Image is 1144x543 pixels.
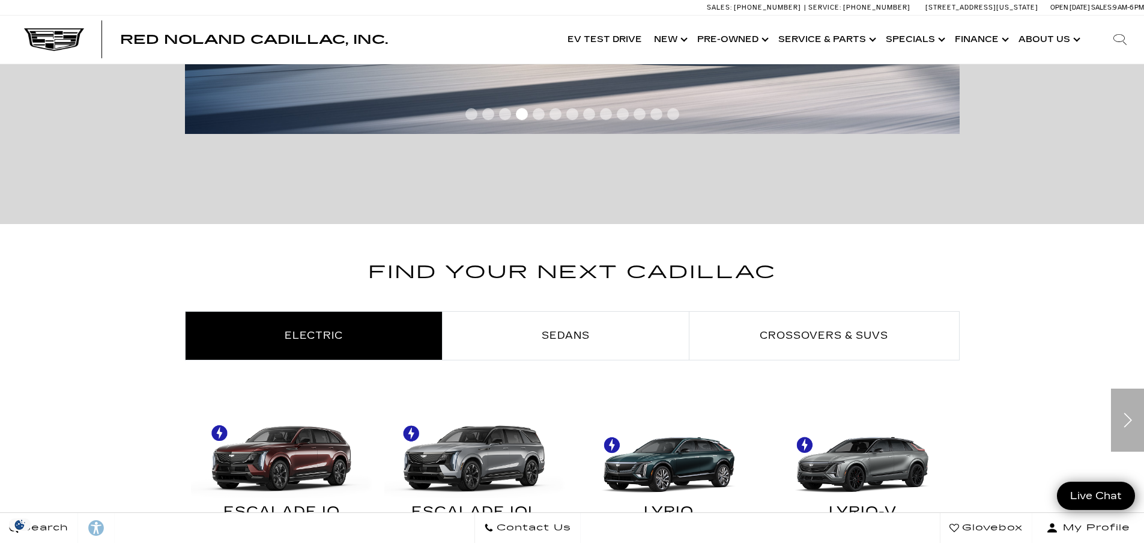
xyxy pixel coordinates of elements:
span: Go to slide 7 [566,108,578,120]
span: Crossovers & SUVs [760,330,888,341]
div: ESCALADE IQ [194,507,370,523]
a: New [648,16,691,64]
span: Go to slide 6 [549,108,561,120]
section: Click to Open Cookie Consent Modal [6,518,34,531]
span: Go to slide 11 [634,108,646,120]
span: Open [DATE] [1050,4,1090,11]
div: LYRIQ-V [775,507,951,523]
img: Cadillac Dark Logo with Cadillac White Text [24,28,84,51]
a: [STREET_ADDRESS][US_STATE] [925,4,1038,11]
a: LYRIQ-V LYRIQ-V [766,407,960,532]
button: Open user profile menu [1032,513,1144,543]
span: Electric [285,330,343,341]
a: Crossovers & SUVs [689,312,959,360]
a: ESCALADE IQ ESCALADE IQ [185,407,379,532]
img: ESCALADE IQL [384,407,566,498]
span: Service: [808,4,841,11]
div: ESCALADE IQL [387,507,563,523]
span: Go to slide 9 [600,108,612,120]
span: Live Chat [1064,489,1128,503]
span: [PHONE_NUMBER] [734,4,801,11]
span: Go to slide 1 [465,108,477,120]
span: Go to slide 3 [499,108,511,120]
a: Sedans [443,312,689,360]
img: Opt-Out Icon [6,518,34,531]
a: Service & Parts [772,16,880,64]
a: LYRIQ LYRIQ [572,407,766,532]
span: Sales: [707,4,732,11]
span: Go to slide 12 [650,108,662,120]
a: About Us [1012,16,1084,64]
span: Go to slide 13 [667,108,679,120]
span: Sales: [1091,4,1113,11]
a: Contact Us [474,513,581,543]
span: Contact Us [494,520,571,536]
div: LYRIQ [581,507,757,523]
span: Sedans [542,330,590,341]
a: EV Test Drive [561,16,648,64]
a: Finance [949,16,1012,64]
div: Next [1111,389,1144,452]
a: Live Chat [1057,482,1135,510]
a: Service: [PHONE_NUMBER] [804,4,913,11]
span: Go to slide 8 [583,108,595,120]
a: Electric [186,312,442,360]
span: Search [19,520,68,536]
a: Specials [880,16,949,64]
a: Red Noland Cadillac, Inc. [120,34,388,46]
a: Sales: [PHONE_NUMBER] [707,4,804,11]
span: Glovebox [959,520,1023,536]
img: ESCALADE IQ [191,407,373,498]
img: LYRIQ-V [772,407,954,498]
span: Go to slide 10 [617,108,629,120]
span: My Profile [1058,520,1130,536]
span: 9 AM-6 PM [1113,4,1144,11]
span: [PHONE_NUMBER] [843,4,910,11]
a: Pre-Owned [691,16,772,64]
span: Go to slide 4 [516,108,528,120]
span: Go to slide 2 [482,108,494,120]
img: LYRIQ [578,407,760,498]
a: ESCALADE IQL ESCALADE IQL [378,407,572,532]
h2: Find Your Next Cadillac [185,258,960,302]
span: Red Noland Cadillac, Inc. [120,32,388,47]
span: Go to slide 5 [533,108,545,120]
a: Glovebox [940,513,1032,543]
